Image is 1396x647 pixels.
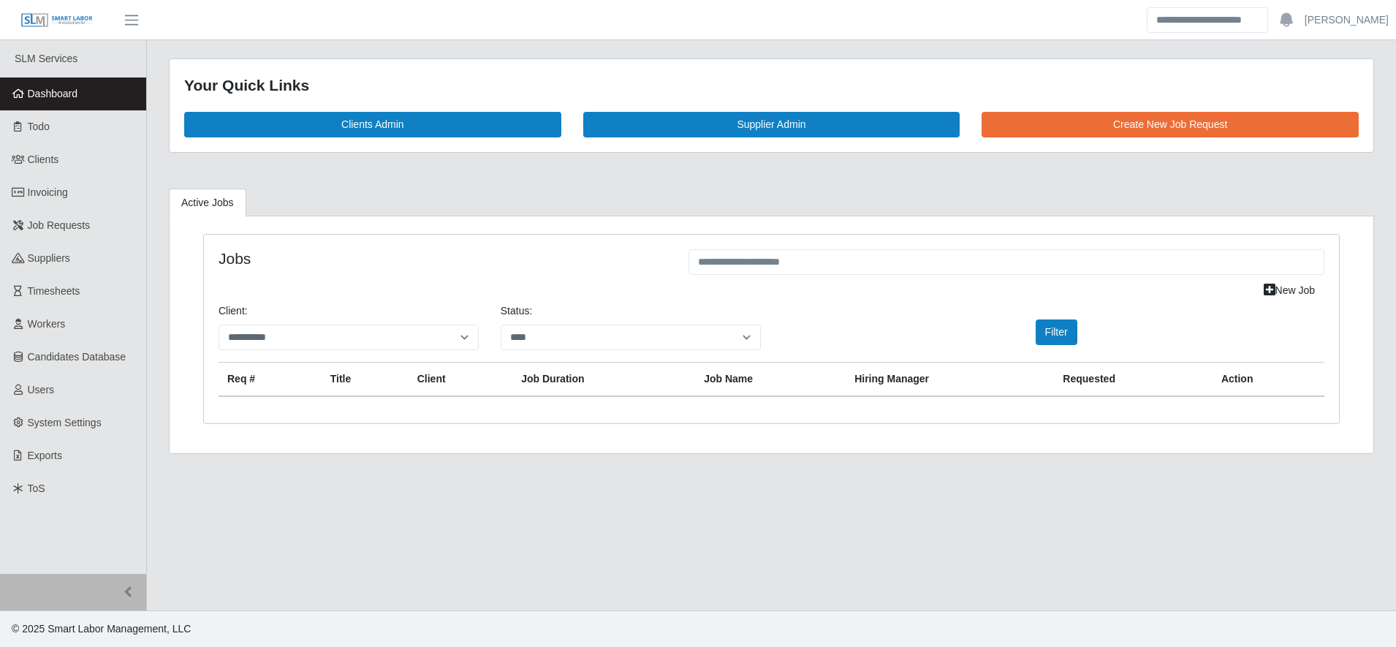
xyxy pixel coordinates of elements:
h4: Jobs [219,249,667,268]
span: Timesheets [28,285,80,297]
span: Workers [28,318,66,330]
a: New Job [1254,278,1324,303]
th: Action [1213,362,1324,396]
span: © 2025 Smart Labor Management, LLC [12,623,191,635]
span: Clients [28,154,59,165]
span: Users [28,384,55,396]
span: Candidates Database [28,351,126,363]
a: Create New Job Request [982,112,1359,137]
th: Hiring Manager [846,362,1054,396]
button: Filter [1036,319,1077,345]
span: Job Requests [28,219,91,231]
a: Supplier Admin [583,112,960,137]
input: Search [1147,7,1268,33]
th: Job Name [695,362,846,396]
span: ToS [28,483,45,494]
span: System Settings [28,417,102,428]
img: SLM Logo [20,12,94,29]
span: Invoicing [28,186,68,198]
span: Dashboard [28,88,78,99]
span: Todo [28,121,50,132]
div: Your Quick Links [184,74,1359,97]
a: [PERSON_NAME] [1305,12,1389,28]
th: Job Duration [512,362,695,396]
th: Requested [1054,362,1213,396]
th: Client [409,362,512,396]
th: Title [322,362,409,396]
th: Req # [219,362,322,396]
span: Exports [28,450,62,461]
a: Active Jobs [169,189,246,217]
span: SLM Services [15,53,77,64]
label: Status: [501,303,533,319]
span: Suppliers [28,252,70,264]
label: Client: [219,303,248,319]
a: Clients Admin [184,112,561,137]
